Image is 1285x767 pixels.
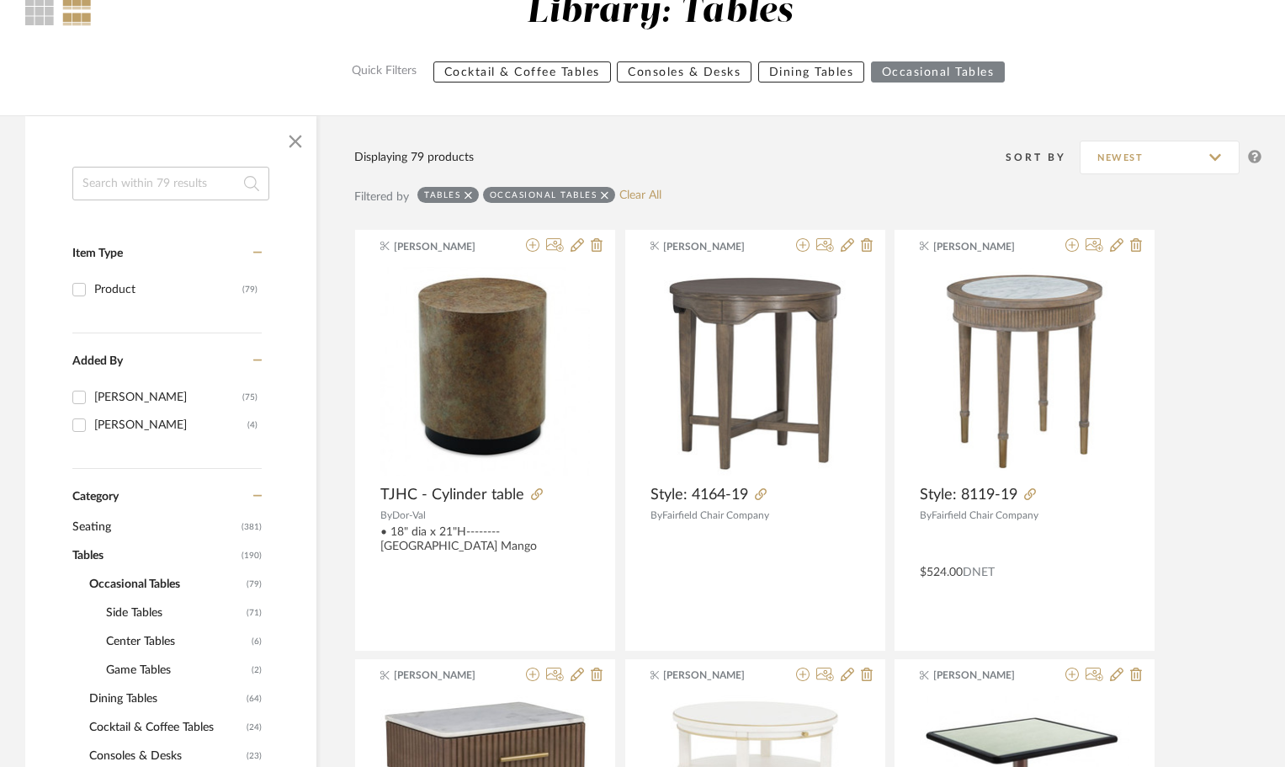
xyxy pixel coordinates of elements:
span: Fairfield Chair Company [932,510,1038,520]
span: $524.00 [920,567,963,578]
span: Side Tables [106,599,242,627]
button: Consoles & Desks [617,61,751,83]
span: [PERSON_NAME] [394,239,500,254]
div: (4) [247,412,258,439]
div: (75) [242,384,258,411]
label: Quick Filters [342,61,427,83]
span: Added By [72,355,123,367]
span: Item Type [72,248,123,259]
input: Search within 79 results [72,167,269,200]
span: Game Tables [106,656,247,684]
span: (79) [247,571,262,598]
span: Dor-Val [392,510,426,520]
span: [PERSON_NAME] [933,668,1039,683]
span: (381) [242,514,262,541]
div: (79) [242,276,258,303]
span: (64) [247,685,262,712]
button: Dining Tables [758,61,865,83]
span: (190) [242,542,262,569]
a: Clear All [619,189,661,203]
button: Cocktail & Coffee Tables [433,61,611,83]
span: (6) [252,628,262,655]
span: Cocktail & Coffee Tables [89,713,242,742]
button: Close [279,125,312,158]
div: Filtered by [354,188,409,206]
span: Center Tables [106,627,247,656]
img: TJHC - Cylinder table [380,267,590,476]
img: Style: 4164-19 [650,267,860,477]
span: [PERSON_NAME] [663,668,769,683]
div: Occasional Tables [490,189,597,200]
span: Seating [72,513,237,541]
div: Displaying 79 products [354,148,474,167]
button: Occasional Tables [871,61,1006,83]
span: By [380,510,392,520]
span: Fairfield Chair Company [662,510,769,520]
div: Tables [424,189,460,200]
div: [PERSON_NAME] [94,384,242,411]
span: (24) [247,714,262,741]
img: Style: 8119-19 [920,267,1129,477]
div: Product [94,276,242,303]
span: Occasional Tables [89,570,242,599]
div: [PERSON_NAME] [94,412,247,439]
span: By [920,510,932,520]
span: Category [72,490,119,504]
span: Style: 4164-19 [650,486,748,504]
div: Sort By [1006,149,1080,166]
span: Style: 8119-19 [920,486,1017,504]
span: [PERSON_NAME] [663,239,769,254]
div: • 18" dia x 21"H-------- [GEOGRAPHIC_DATA] Mango [380,525,590,554]
span: [PERSON_NAME] [933,239,1039,254]
span: (2) [252,657,262,684]
span: Dining Tables [89,684,242,713]
span: TJHC - Cylinder table [380,486,524,504]
span: (71) [247,599,262,626]
span: Tables [72,541,237,570]
span: DNET [963,567,995,578]
span: By [650,510,662,520]
span: [PERSON_NAME] [394,668,500,683]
